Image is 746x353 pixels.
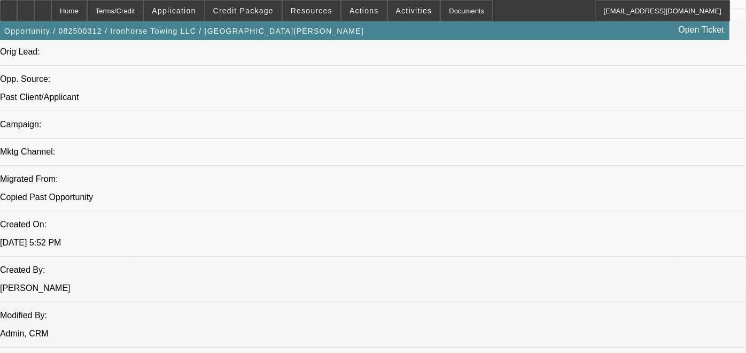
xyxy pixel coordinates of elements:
[349,6,379,15] span: Actions
[674,21,728,39] a: Open Ticket
[4,27,364,35] span: Opportunity / 082500312 / Ironhorse Towing LLC / [GEOGRAPHIC_DATA][PERSON_NAME]
[144,1,204,21] button: Application
[283,1,340,21] button: Resources
[152,6,196,15] span: Application
[388,1,440,21] button: Activities
[341,1,387,21] button: Actions
[213,6,274,15] span: Credit Package
[396,6,432,15] span: Activities
[291,6,332,15] span: Resources
[205,1,282,21] button: Credit Package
